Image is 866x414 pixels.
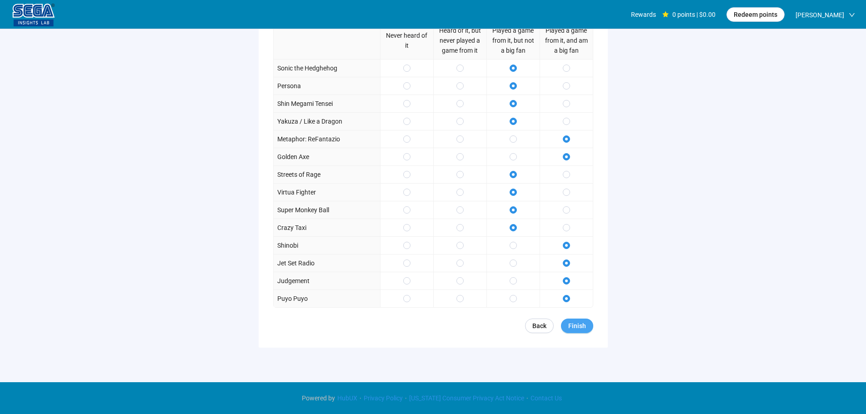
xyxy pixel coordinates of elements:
[544,25,589,55] p: Played a game from it, and am a big fan
[491,25,536,55] p: Played a game from it, but not a big fan
[277,205,329,215] p: Super Monkey Ball
[277,152,309,162] p: Golden Axe
[734,10,777,20] span: Redeem points
[277,276,310,286] p: Judgement
[302,393,564,403] div: · · ·
[302,394,335,402] span: Powered by
[277,116,342,126] p: Yakuza / Like a Dragon
[561,319,593,333] button: Finish
[437,25,483,55] p: Heard of it, but never played a game from it
[528,394,564,402] a: Contact Us
[277,99,333,109] p: Shin Megami Tensei
[277,63,337,73] p: Sonic the Hedghehog
[335,394,360,402] a: HubUX
[361,394,405,402] a: Privacy Policy
[277,81,301,91] p: Persona
[277,134,340,144] p: Metaphor: ReFantazio
[662,11,669,18] span: star
[384,30,430,50] p: Never heard of it
[277,223,306,233] p: Crazy Taxi
[277,187,316,197] p: Virtua Fighter
[407,394,526,402] a: [US_STATE] Consumer Privacy Act Notice
[726,7,785,22] button: Redeem points
[532,321,546,331] span: Back
[277,170,320,180] p: Streets of Rage
[568,321,586,331] span: Finish
[277,258,315,268] p: Jet Set Radio
[525,319,554,333] a: Back
[277,240,298,250] p: Shinobi
[277,294,308,304] p: Puyo Puyo
[796,0,844,30] span: [PERSON_NAME]
[849,12,855,18] span: down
